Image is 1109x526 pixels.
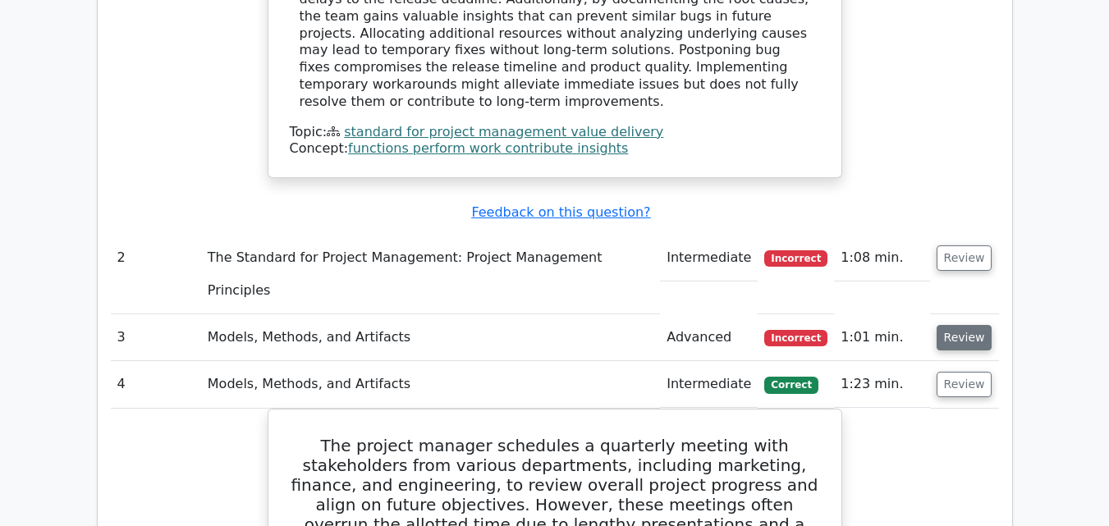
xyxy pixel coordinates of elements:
a: standard for project management value delivery [344,124,663,140]
div: Concept: [290,140,820,158]
span: Correct [764,377,818,393]
td: Models, Methods, and Artifacts [201,361,660,408]
td: 1:23 min. [834,361,929,408]
span: Incorrect [764,330,827,346]
button: Review [937,325,992,350]
span: Incorrect [764,250,827,267]
td: 3 [111,314,201,361]
td: 1:01 min. [834,314,929,361]
a: functions perform work contribute insights [348,140,628,156]
td: 4 [111,361,201,408]
button: Review [937,245,992,271]
td: 2 [111,235,201,314]
td: Intermediate [660,235,758,281]
td: The Standard for Project Management: Project Management Principles [201,235,660,314]
button: Review [937,372,992,397]
td: Models, Methods, and Artifacts [201,314,660,361]
td: 1:08 min. [834,235,929,281]
td: Advanced [660,314,758,361]
div: Topic: [290,124,820,141]
a: Feedback on this question? [471,204,650,220]
td: Intermediate [660,361,758,408]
